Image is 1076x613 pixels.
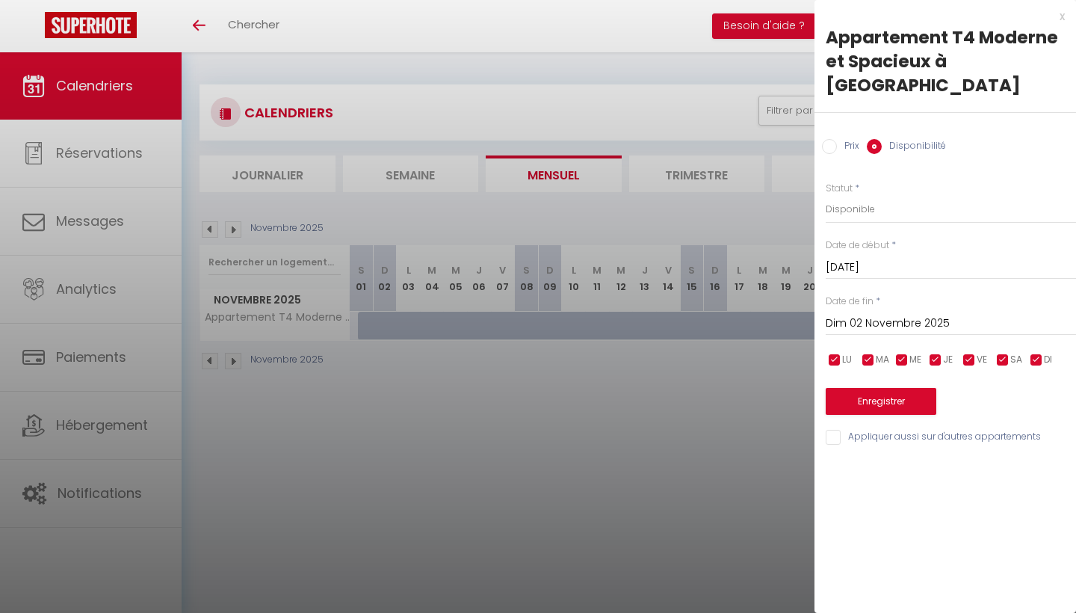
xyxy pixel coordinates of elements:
[882,139,946,155] label: Disponibilité
[826,182,853,196] label: Statut
[826,388,936,415] button: Enregistrer
[1010,353,1022,367] span: SA
[826,238,889,253] label: Date de début
[826,295,874,309] label: Date de fin
[842,353,852,367] span: LU
[826,25,1065,97] div: Appartement T4 Moderne et Spacieux à [GEOGRAPHIC_DATA]
[814,7,1065,25] div: x
[876,353,889,367] span: MA
[12,6,57,51] button: Ouvrir le widget de chat LiveChat
[837,139,859,155] label: Prix
[943,353,953,367] span: JE
[909,353,921,367] span: ME
[977,353,987,367] span: VE
[1044,353,1052,367] span: DI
